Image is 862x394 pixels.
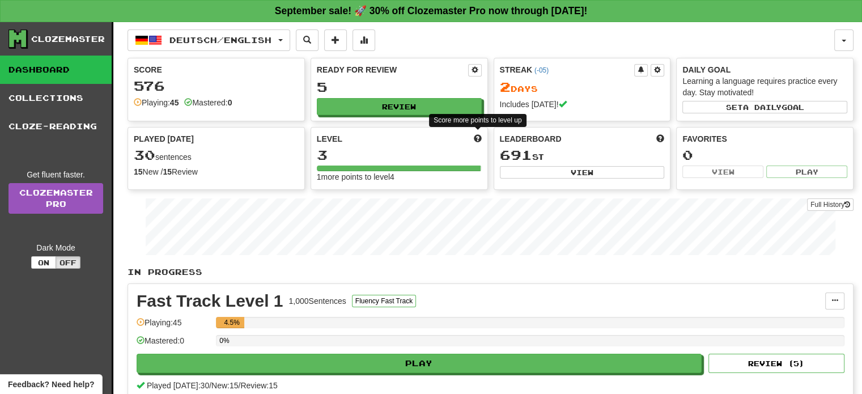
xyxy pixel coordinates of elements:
[682,75,847,98] div: Learning a language requires practice every day. Stay motivated!
[170,98,179,107] strong: 45
[211,381,238,390] span: New: 15
[209,381,211,390] span: /
[137,354,702,373] button: Play
[239,381,241,390] span: /
[134,79,299,93] div: 576
[682,64,847,75] div: Daily Goal
[317,171,482,183] div: 1 more points to level 4
[317,133,342,145] span: Level
[500,147,532,163] span: 691
[500,80,665,95] div: Day s
[169,35,271,45] span: Deutsch / English
[317,98,482,115] button: Review
[137,335,210,354] div: Mastered: 0
[317,148,482,162] div: 3
[682,148,847,162] div: 0
[163,167,172,176] strong: 15
[31,33,105,45] div: Clozemaster
[500,99,665,110] div: Includes [DATE]!
[708,354,844,373] button: Review (5)
[134,97,179,108] div: Playing:
[289,295,346,307] div: 1,000 Sentences
[134,133,194,145] span: Played [DATE]
[134,166,299,177] div: New / Review
[134,64,299,75] div: Score
[9,169,103,180] div: Get fluent faster.
[219,317,244,328] div: 4.5%
[128,266,853,278] p: In Progress
[534,66,549,74] a: (-05)
[682,133,847,145] div: Favorites
[134,167,143,176] strong: 15
[317,64,468,75] div: Ready for Review
[9,242,103,253] div: Dark Mode
[147,381,209,390] span: Played [DATE]: 30
[353,29,375,51] button: More stats
[500,79,511,95] span: 2
[500,166,665,179] button: View
[240,381,277,390] span: Review: 15
[134,147,155,163] span: 30
[134,148,299,163] div: sentences
[807,198,853,211] button: Full History
[31,256,56,269] button: On
[128,29,290,51] button: Deutsch/English
[137,293,283,310] div: Fast Track Level 1
[9,183,103,214] a: ClozemasterPro
[743,103,782,111] span: a daily
[500,133,562,145] span: Leaderboard
[324,29,347,51] button: Add sentence to collection
[500,148,665,163] div: st
[429,114,526,127] div: Score more points to level up
[352,295,416,307] button: Fluency Fast Track
[56,256,80,269] button: Off
[275,5,588,16] strong: September sale! 🚀 30% off Clozemaster Pro now through [DATE]!
[228,98,232,107] strong: 0
[137,317,210,336] div: Playing: 45
[682,101,847,113] button: Seta dailygoal
[682,166,763,178] button: View
[500,64,635,75] div: Streak
[8,379,94,390] span: Open feedback widget
[766,166,847,178] button: Play
[317,80,482,94] div: 5
[184,97,232,108] div: Mastered:
[296,29,319,51] button: Search sentences
[656,133,664,145] span: This week in points, UTC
